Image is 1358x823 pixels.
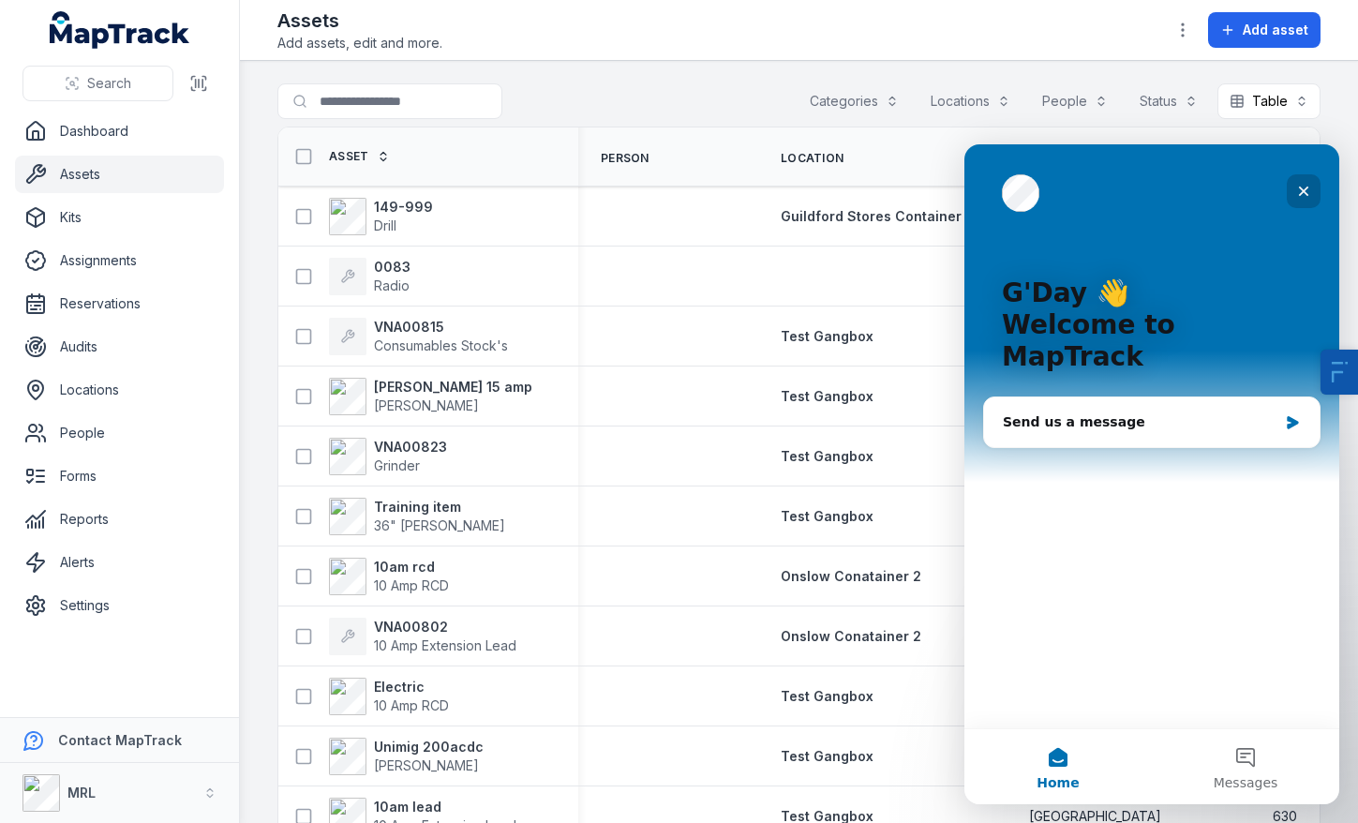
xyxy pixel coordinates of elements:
a: People [15,414,224,452]
a: [PERSON_NAME] 15 amp[PERSON_NAME] [329,378,532,415]
span: Asset [329,149,369,164]
button: Add asset [1208,12,1321,48]
strong: [PERSON_NAME] 15 amp [374,378,532,397]
strong: 149-999 [374,198,433,217]
a: Reservations [15,285,224,322]
a: Test Gangbox [781,747,873,766]
span: Add asset [1243,21,1308,39]
span: Test Gangbox [781,508,873,524]
strong: Contact MapTrack [58,732,182,748]
span: Location [781,151,843,166]
a: Forms [15,457,224,495]
a: Audits [15,328,224,366]
a: Locations [15,371,224,409]
button: Table [1217,83,1321,119]
span: Grinder [374,457,420,473]
a: Test Gangbox [781,327,873,346]
a: Electric10 Amp RCD [329,678,449,715]
span: Test Gangbox [781,448,873,464]
span: Test Gangbox [781,748,873,764]
strong: VNA00815 [374,318,508,337]
a: VNA00823Grinder [329,438,447,475]
span: Add assets, edit and more. [277,34,442,52]
a: Test Gangbox [781,507,873,526]
span: 10 Amp RCD [374,577,449,593]
button: People [1030,83,1120,119]
span: Person [601,151,649,166]
span: Test Gangbox [781,688,873,704]
a: Alerts [15,544,224,581]
strong: 0083 [374,258,410,277]
a: Test Gangbox [781,447,873,466]
a: MapTrack [50,11,190,49]
button: Locations [918,83,1022,119]
strong: 10am lead [374,798,516,816]
strong: VNA00802 [374,618,516,636]
a: Onslow Conatainer 2 [781,627,921,646]
span: Onslow Conatainer 2 [781,568,921,584]
span: 36" [PERSON_NAME] [374,517,505,533]
a: 0083Radio [329,258,410,295]
span: Test Gangbox [781,388,873,404]
a: Asset [329,149,390,164]
strong: Training item [374,498,505,516]
span: Onslow Conatainer 2 [781,628,921,644]
strong: VNA00823 [374,438,447,456]
a: VNA00815Consumables Stock's [329,318,508,355]
button: Search [22,66,173,101]
a: 149-999Drill [329,198,433,235]
strong: MRL [67,785,96,801]
a: Settings [15,587,224,624]
a: Test Gangbox [781,387,873,406]
span: Radio [374,277,410,293]
span: 10 Amp Extension Lead [374,637,516,653]
span: Drill [374,217,396,233]
a: 10am rcd10 Amp RCD [329,558,449,595]
a: Onslow Conatainer 2 [781,567,921,586]
a: Guildford Stores Container [781,207,962,226]
span: Test Gangbox [781,328,873,344]
iframe: Intercom live chat [964,144,1339,804]
span: [PERSON_NAME] [374,397,479,413]
a: VNA0080210 Amp Extension Lead [329,618,516,655]
strong: Unimig 200acdc [374,738,484,756]
button: Status [1127,83,1210,119]
span: Consumables Stock's [374,337,508,353]
h2: Assets [277,7,442,34]
a: Assets [15,156,224,193]
span: Guildford Stores Container [781,208,962,224]
strong: 10am rcd [374,558,449,576]
a: Training item36" [PERSON_NAME] [329,498,505,535]
a: Test Gangbox [781,687,873,706]
button: Categories [798,83,911,119]
span: [PERSON_NAME] [374,757,479,773]
span: 10 Amp RCD [374,697,449,713]
a: Dashboard [15,112,224,150]
a: Reports [15,501,224,538]
a: Assignments [15,242,224,279]
span: Search [87,74,131,93]
strong: Electric [374,678,449,696]
a: Kits [15,199,224,236]
a: Unimig 200acdc[PERSON_NAME] [329,738,484,775]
